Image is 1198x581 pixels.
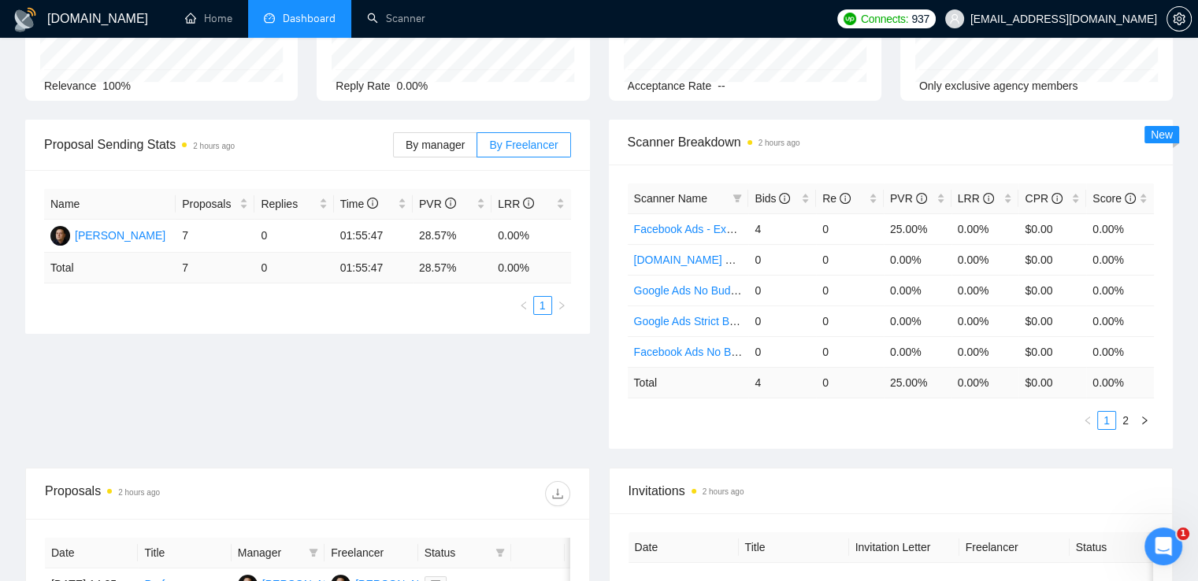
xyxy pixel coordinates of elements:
[1018,275,1086,305] td: $0.00
[629,532,739,563] th: Date
[176,220,254,253] td: 7
[816,275,884,305] td: 0
[634,192,707,205] span: Scanner Name
[779,193,790,204] span: info-circle
[1070,532,1180,563] th: Status
[884,275,951,305] td: 0.00%
[1051,193,1063,204] span: info-circle
[238,544,302,561] span: Manager
[1086,213,1154,244] td: 0.00%
[1086,305,1154,336] td: 0.00%
[523,198,534,209] span: info-circle
[884,213,951,244] td: 25.00%
[176,253,254,283] td: 7
[44,253,176,283] td: Total
[336,80,390,92] span: Reply Rate
[1092,192,1135,205] span: Score
[1018,336,1086,367] td: $0.00
[264,13,275,24] span: dashboard
[949,13,960,24] span: user
[959,532,1070,563] th: Freelancer
[1166,6,1192,31] button: setting
[748,244,816,275] td: 0
[629,481,1154,501] span: Invitations
[1098,412,1115,429] a: 1
[1025,192,1062,205] span: CPR
[13,7,38,32] img: logo
[1097,411,1116,430] li: 1
[634,346,759,358] a: Facebook Ads No Budget
[232,538,325,568] th: Manager
[755,192,790,205] span: Bids
[492,541,508,564] span: filter
[983,193,994,204] span: info-circle
[884,336,951,367] td: 0.00%
[44,135,393,154] span: Proposal Sending Stats
[1018,244,1086,275] td: $0.00
[733,194,742,203] span: filter
[514,296,533,315] li: Previous Page
[1144,527,1182,565] iframe: Intercom live chat
[1117,412,1134,429] a: 2
[367,198,378,209] span: info-circle
[1135,411,1154,430] li: Next Page
[340,198,378,210] span: Time
[1167,13,1191,25] span: setting
[419,198,456,210] span: PVR
[816,367,884,398] td: 0
[254,220,333,253] td: 0
[552,296,571,315] button: right
[634,253,888,266] a: [DOMAIN_NAME] & other tools - [PERSON_NAME]
[748,336,816,367] td: 0
[45,481,307,506] div: Proposals
[748,305,816,336] td: 0
[397,80,428,92] span: 0.00%
[533,296,552,315] li: 1
[489,139,558,151] span: By Freelancer
[413,253,491,283] td: 28.57 %
[491,253,570,283] td: 0.00 %
[951,305,1019,336] td: 0.00%
[413,220,491,253] td: 28.57%
[283,12,336,25] span: Dashboard
[185,12,232,25] a: homeHome
[102,80,131,92] span: 100%
[498,198,534,210] span: LRR
[44,80,96,92] span: Relevance
[849,532,959,563] th: Invitation Letter
[545,481,570,506] button: download
[628,367,749,398] td: Total
[334,220,413,253] td: 01:55:47
[44,189,176,220] th: Name
[176,189,254,220] th: Proposals
[261,195,315,213] span: Replies
[50,226,70,246] img: DS
[884,367,951,398] td: 25.00 %
[491,220,570,253] td: 0.00%
[951,213,1019,244] td: 0.00%
[739,532,849,563] th: Title
[45,538,138,568] th: Date
[534,297,551,314] a: 1
[1086,275,1154,305] td: 0.00%
[445,198,456,209] span: info-circle
[703,487,744,496] time: 2 hours ago
[634,223,788,235] a: Facebook Ads - Exact Phrasing
[958,192,994,205] span: LRR
[919,80,1078,92] span: Only exclusive agency members
[557,301,566,310] span: right
[748,213,816,244] td: 4
[1140,416,1149,425] span: right
[911,10,929,28] span: 937
[334,253,413,283] td: 01:55:47
[325,538,417,568] th: Freelancer
[1166,13,1192,25] a: setting
[844,13,856,25] img: upwork-logo.png
[951,275,1019,305] td: 0.00%
[916,193,927,204] span: info-circle
[1086,336,1154,367] td: 0.00%
[367,12,425,25] a: searchScanner
[718,80,725,92] span: --
[748,275,816,305] td: 0
[729,187,745,210] span: filter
